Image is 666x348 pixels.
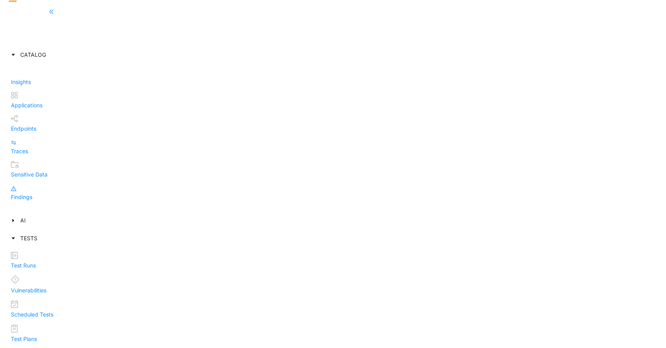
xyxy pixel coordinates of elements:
a: Test Plans [11,324,655,343]
span: double-left [49,9,54,15]
span: CATALOG [20,51,655,59]
a: Endpoints [11,115,655,133]
a: Findings [11,184,655,201]
span: AI [20,216,655,225]
span: warning [11,186,16,191]
p: Traces [11,147,655,156]
p: Test Plans [11,335,655,343]
span: swap [11,140,16,145]
p: Insights [11,78,655,86]
a: Test Runs [11,252,655,270]
div: AI [5,212,661,229]
a: Insights [11,68,655,86]
span: caret-right [11,52,16,57]
div: TESTS [5,229,661,247]
p: Findings [11,193,655,201]
a: Vulnerabilities [11,275,655,295]
a: Sensitive Data [11,161,655,179]
p: Vulnerabilities [11,286,655,295]
p: Sensitive Data [11,170,655,179]
p: Test Runs [11,261,655,270]
span: caret-right [11,236,16,241]
div: CATALOG [5,46,661,64]
a: Applications [11,92,655,110]
p: Scheduled Tests [11,310,655,319]
span: caret-right [11,218,16,223]
a: Traces [11,138,655,156]
span: TESTS [20,234,655,243]
p: Applications [11,101,655,110]
a: Scheduled Tests [11,300,655,319]
button: double-left [42,5,60,18]
p: Endpoints [11,124,655,133]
